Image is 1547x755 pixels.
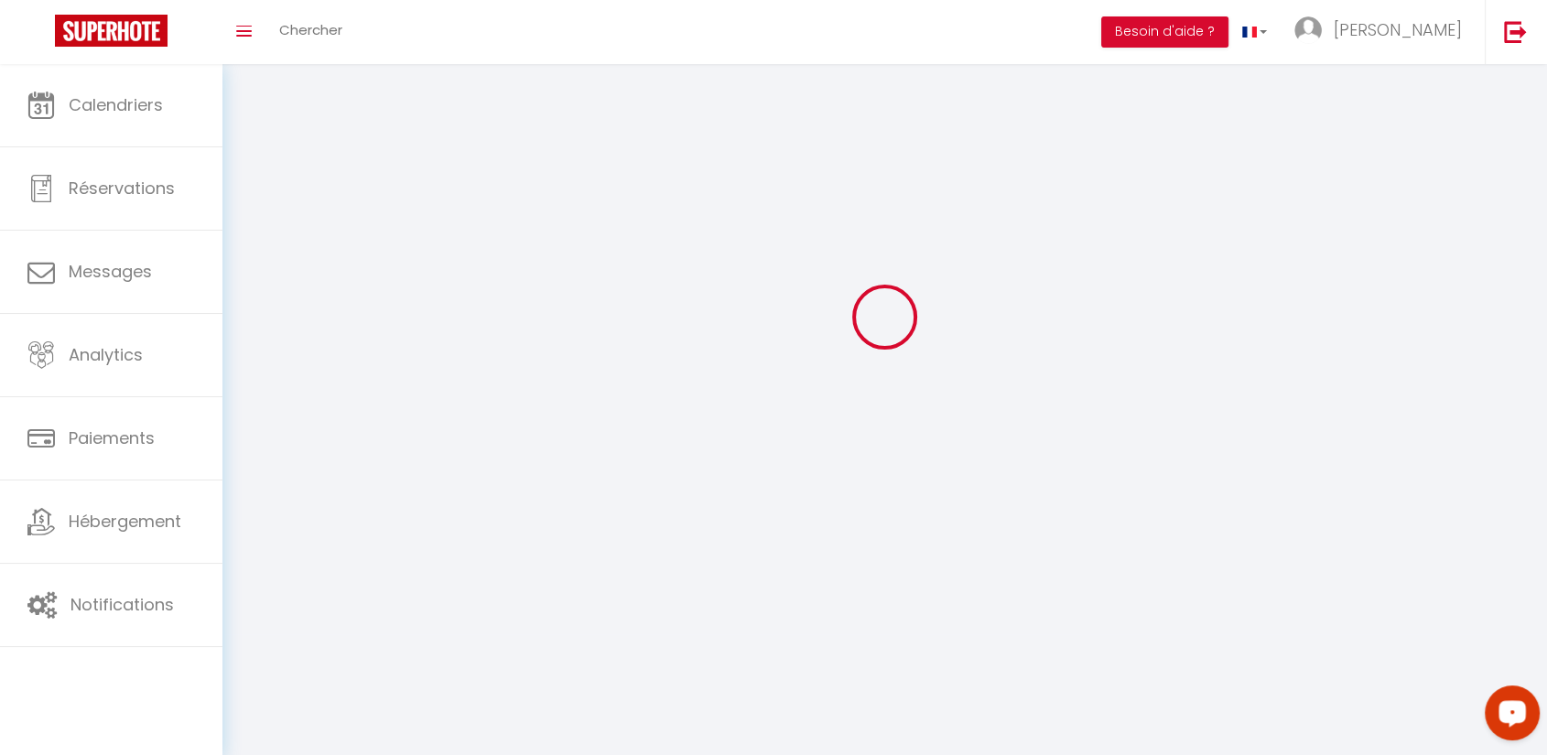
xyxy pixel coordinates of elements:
span: Réservations [69,177,175,200]
span: Calendriers [69,93,163,116]
span: Hébergement [69,510,181,533]
span: Notifications [70,593,174,616]
span: Chercher [279,20,342,39]
button: Besoin d'aide ? [1101,16,1228,48]
img: Super Booking [55,15,168,47]
span: Messages [69,260,152,283]
span: Analytics [69,343,143,366]
span: [PERSON_NAME] [1334,18,1462,41]
iframe: LiveChat chat widget [1470,678,1547,755]
img: ... [1294,16,1322,44]
img: logout [1504,20,1527,43]
span: Paiements [69,426,155,449]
